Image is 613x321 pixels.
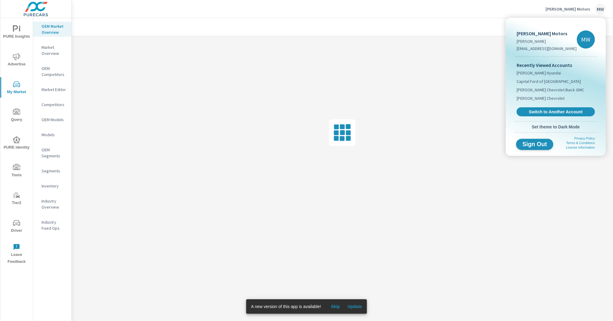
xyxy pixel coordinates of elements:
a: Switch to Another Account [517,107,595,116]
span: Sign Out [521,141,549,147]
span: Capital Ford of [GEOGRAPHIC_DATA] [517,78,581,84]
div: MW [577,30,595,49]
p: Recently Viewed Accounts [517,61,595,69]
span: Set theme to Dark Mode [517,124,595,130]
button: Sign Out [516,139,553,150]
span: [PERSON_NAME] Chevrolet [517,95,565,101]
span: [PERSON_NAME] Chevrolet Buick GMC [517,87,584,93]
p: [EMAIL_ADDRESS][DOMAIN_NAME] [517,46,577,52]
span: [PERSON_NAME] Hyundai [517,70,561,76]
span: Switch to Another Account [520,109,592,115]
p: [PERSON_NAME] [517,38,577,44]
a: Terms & Conditions [566,141,595,145]
a: License Information [566,146,595,149]
p: [PERSON_NAME] Motors [517,30,577,37]
button: Set theme to Dark Mode [514,121,597,132]
a: Privacy Policy [574,137,595,140]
